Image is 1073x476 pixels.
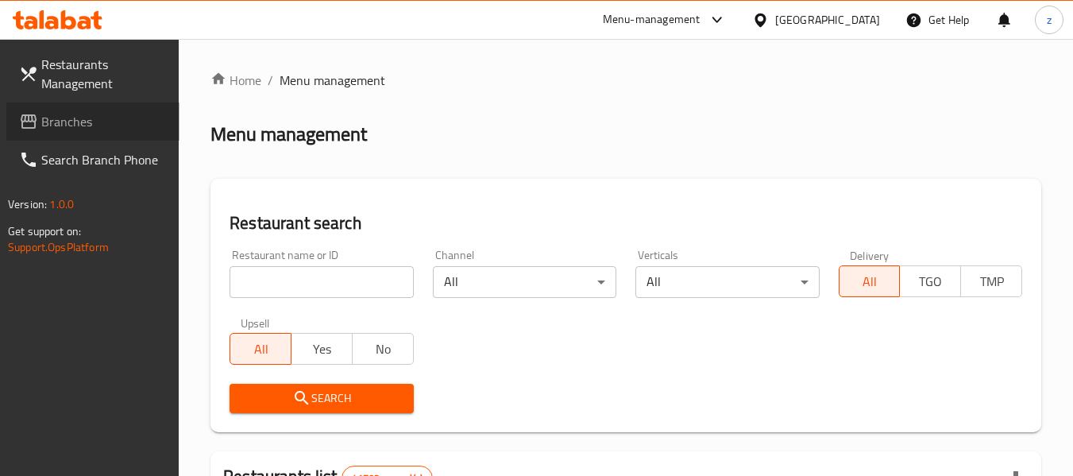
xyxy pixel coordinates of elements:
div: All [635,266,819,298]
h2: Menu management [210,122,367,147]
button: All [230,333,291,365]
span: Branches [41,112,167,131]
span: Search Branch Phone [41,150,167,169]
button: Yes [291,333,353,365]
button: TGO [899,265,961,297]
span: Menu management [280,71,385,90]
button: TMP [960,265,1022,297]
span: Search [242,389,400,408]
button: Search [230,384,413,413]
span: Restaurants Management [41,55,167,93]
button: All [839,265,901,297]
span: 1.0.0 [49,194,74,215]
label: Delivery [850,250,890,261]
span: Yes [298,338,346,361]
div: All [433,266,616,298]
a: Search Branch Phone [6,141,179,179]
nav: breadcrumb [210,71,1041,90]
a: Branches [6,103,179,141]
h2: Restaurant search [230,211,1022,235]
input: Search for restaurant name or ID.. [230,266,413,298]
a: Support.OpsPlatform [8,237,109,257]
a: Home [210,71,261,90]
span: All [237,338,285,361]
label: Upsell [241,317,270,328]
div: [GEOGRAPHIC_DATA] [775,11,880,29]
span: Get support on: [8,221,81,242]
span: TMP [967,270,1016,293]
a: Restaurants Management [6,45,179,103]
li: / [268,71,273,90]
span: All [846,270,894,293]
span: Version: [8,194,47,215]
span: z [1047,11,1052,29]
span: No [359,338,407,361]
span: TGO [906,270,955,293]
button: No [352,333,414,365]
div: Menu-management [603,10,701,29]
